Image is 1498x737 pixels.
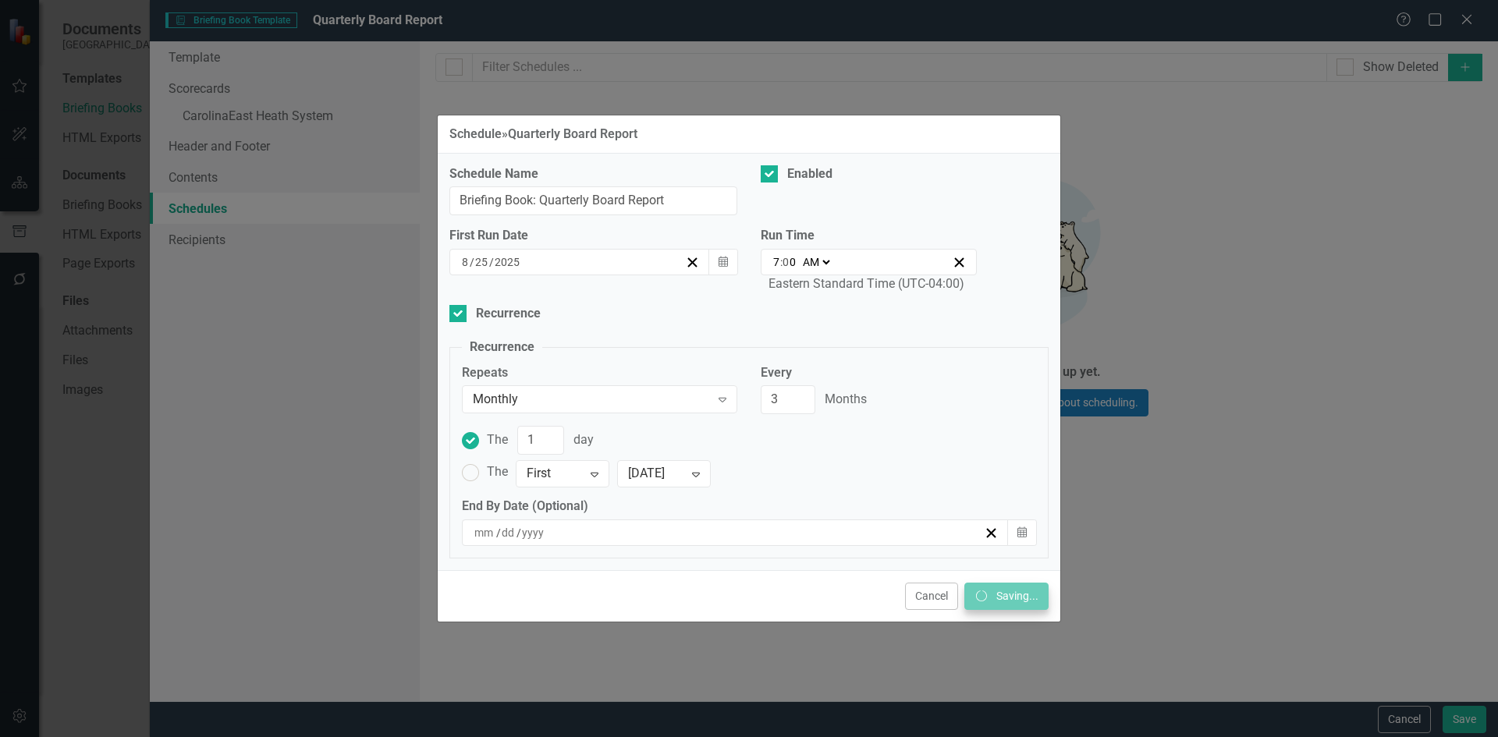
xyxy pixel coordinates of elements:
[462,498,1036,516] div: End By Date (Optional)
[487,432,517,447] span: The
[905,583,958,610] button: Cancel
[761,227,977,245] label: Run Time
[462,338,542,356] legend: Recurrence
[780,255,783,269] span: :
[787,165,832,183] div: Enabled
[783,254,797,270] input: --
[496,526,501,540] span: /
[527,466,530,484] input: TheFirst[DATE]
[449,165,737,183] label: Schedule Name
[489,255,494,269] span: /
[761,364,867,382] label: Every
[516,526,521,540] span: /
[476,305,541,323] div: Recurrence
[473,391,710,409] div: Monthly
[449,127,637,141] div: Schedule » Quarterly Board Report
[517,426,564,455] input: The day
[487,459,711,486] span: The
[964,583,1049,610] button: Saving...
[501,525,516,540] input: dd
[521,525,545,540] input: yyyy
[474,525,496,540] input: mm
[462,364,737,382] label: Repeats
[628,466,631,484] input: TheFirst[DATE]
[769,275,964,293] div: Eastern Standard Time (UTC-04:00)
[449,227,737,245] div: First Run Date
[772,254,780,270] input: --
[564,432,594,447] span: day
[449,186,737,215] input: Schedule Name
[815,392,867,406] span: Months
[470,255,474,269] span: /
